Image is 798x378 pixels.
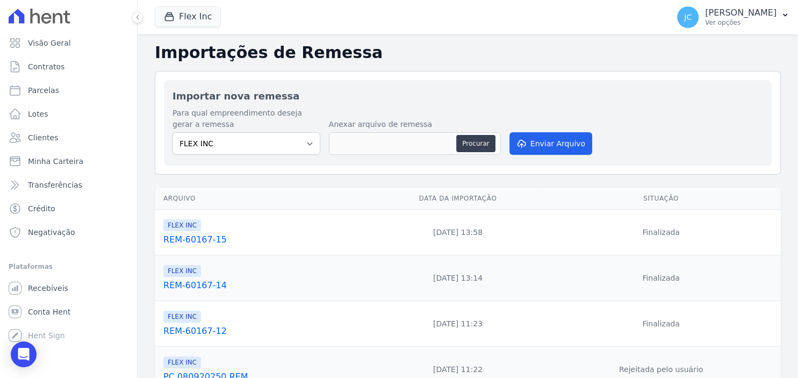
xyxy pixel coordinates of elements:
a: REM-60167-15 [163,233,370,246]
a: Negativação [4,222,133,243]
a: Recebíveis [4,277,133,299]
span: Parcelas [28,85,59,96]
span: Transferências [28,180,82,190]
span: Contratos [28,61,64,72]
button: JC [PERSON_NAME] Ver opções [668,2,798,32]
a: Minha Carteira [4,151,133,172]
a: Conta Hent [4,301,133,323]
span: Crédito [28,203,55,214]
span: FLEX INC [163,265,201,277]
span: Minha Carteira [28,156,83,167]
a: Clientes [4,127,133,148]
td: [DATE] 11:23 [375,301,541,347]
p: [PERSON_NAME] [705,8,777,18]
a: Visão Geral [4,32,133,54]
button: Flex Inc [155,6,221,27]
h2: Importar nova remessa [172,89,763,103]
label: Anexar arquivo de remessa [329,119,501,130]
span: Negativação [28,227,75,238]
a: REM-60167-12 [163,325,370,338]
div: Plataformas [9,260,128,273]
a: Parcelas [4,80,133,101]
th: Data da Importação [375,188,541,210]
td: [DATE] 13:14 [375,255,541,301]
a: REM-60167-14 [163,279,370,292]
td: Finalizada [541,255,781,301]
td: Finalizada [541,210,781,255]
h2: Importações de Remessa [155,43,781,62]
a: Transferências [4,174,133,196]
a: Crédito [4,198,133,219]
th: Arquivo [155,188,375,210]
span: FLEX INC [163,311,201,323]
span: FLEX INC [163,356,201,368]
span: FLEX INC [163,219,201,231]
span: Clientes [28,132,58,143]
div: Open Intercom Messenger [11,341,37,367]
td: [DATE] 13:58 [375,210,541,255]
td: Finalizada [541,301,781,347]
span: Recebíveis [28,283,68,294]
button: Enviar Arquivo [509,132,592,155]
span: JC [684,13,692,21]
button: Procurar [456,135,495,152]
label: Para qual empreendimento deseja gerar a remessa [172,108,320,130]
a: Contratos [4,56,133,77]
a: Lotes [4,103,133,125]
span: Lotes [28,109,48,119]
th: Situação [541,188,781,210]
p: Ver opções [705,18,777,27]
span: Visão Geral [28,38,71,48]
span: Conta Hent [28,306,70,317]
